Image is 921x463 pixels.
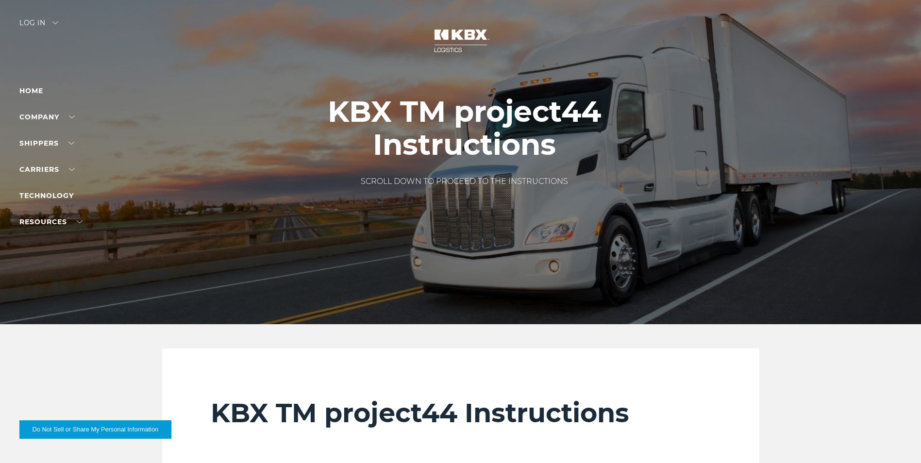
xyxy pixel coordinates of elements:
a: RESOURCES [19,217,83,226]
a: Carriers [19,165,75,174]
a: SHIPPERS [19,139,74,148]
iframe: Chat Widget [872,416,921,463]
img: kbx logo [424,19,497,62]
p: SCROLL DOWN TO PROCEED TO THE INSTRUCTIONS [265,176,663,187]
button: Do Not Sell or Share My Personal Information [19,420,171,439]
img: arrow [52,21,58,24]
a: Home [19,86,43,95]
h1: KBX TM project44 Instructions [265,95,663,161]
div: Log in [19,19,58,33]
a: Company [19,113,75,121]
a: Technology [19,191,74,200]
h2: KBX TM project44 Instructions [211,397,711,429]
